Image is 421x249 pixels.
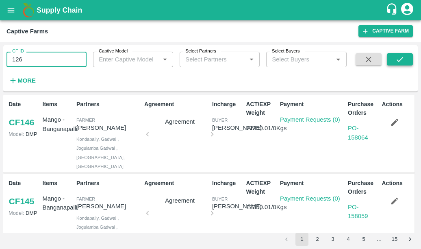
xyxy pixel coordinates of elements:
[144,100,209,109] p: Agreement
[7,26,48,37] div: Captive Farms
[279,233,418,246] nav: pagination navigation
[37,4,386,16] a: Supply Chain
[76,100,141,109] p: Partners
[20,2,37,18] img: logo
[348,179,379,196] p: Purchase Orders
[7,52,87,67] input: Enter CF ID
[76,216,125,248] span: Kondapally, Gadwal , Jogulamba Gadwal , [GEOGRAPHIC_DATA], [GEOGRAPHIC_DATA]
[43,194,74,212] p: Mango - Banganapalli
[246,100,277,117] p: ACT/EXP Weight
[76,202,141,211] p: [PERSON_NAME]
[311,233,324,246] button: Go to page 2
[272,48,300,55] label: Select Buyers
[342,233,355,246] button: Go to page 4
[404,233,417,246] button: Go to next page
[9,209,39,217] p: DMP
[280,116,340,123] a: Payment Requests (0)
[9,130,39,138] p: DMP
[76,197,95,201] span: Farmer
[17,77,36,84] strong: More
[373,236,386,243] div: …
[182,54,233,65] input: Select Partners
[212,197,228,201] span: buyer
[357,233,370,246] button: Go to page 5
[151,117,209,126] p: Agreement
[212,202,262,211] div: [PERSON_NAME]
[37,6,82,14] b: Supply Chain
[76,179,141,188] p: Partners
[348,100,379,117] p: Purchase Orders
[400,2,414,19] div: account of current user
[9,131,24,137] span: Model:
[388,233,401,246] button: Go to page 15
[333,54,343,65] button: Open
[144,179,209,188] p: Agreement
[212,100,243,109] p: Incharge
[76,137,125,169] span: Kondapally, Gadwal , Jogulamba Gadwal , [GEOGRAPHIC_DATA], [GEOGRAPHIC_DATA]
[382,179,413,188] p: Actions
[9,100,39,109] p: Date
[246,124,277,133] p: 11250.01 / 0 Kgs
[151,196,209,205] p: Agreement
[269,54,320,65] input: Select Buyers
[99,48,128,55] label: Captive Model
[9,179,39,188] p: Date
[43,100,74,109] p: Items
[212,123,262,132] div: [PERSON_NAME]
[295,233,308,246] button: page 1
[76,123,141,132] p: [PERSON_NAME]
[185,48,216,55] label: Select Partners
[95,54,157,65] input: Enter Captive Model
[280,195,340,202] a: Payment Requests (0)
[382,100,413,109] p: Actions
[212,118,228,122] span: buyer
[43,179,74,188] p: Items
[280,100,345,109] p: Payment
[2,1,20,20] button: open drawer
[43,115,74,133] p: Mango - Banganapalli
[326,233,339,246] button: Go to page 3
[246,203,277,212] p: 13350.01 / 0 Kgs
[358,25,413,37] a: Captive Farm
[280,179,345,188] p: Payment
[212,179,243,188] p: Incharge
[246,54,257,65] button: Open
[12,48,24,55] label: CF ID
[160,54,170,65] button: Open
[348,125,368,140] a: PO- 158064
[9,115,35,130] a: CF146
[348,204,368,219] a: PO- 158059
[9,210,24,216] span: Model:
[7,74,38,87] button: More
[246,179,277,196] p: ACT/EXP Weight
[76,118,95,122] span: Farmer
[386,3,400,17] div: customer-support
[9,194,35,209] a: CF145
